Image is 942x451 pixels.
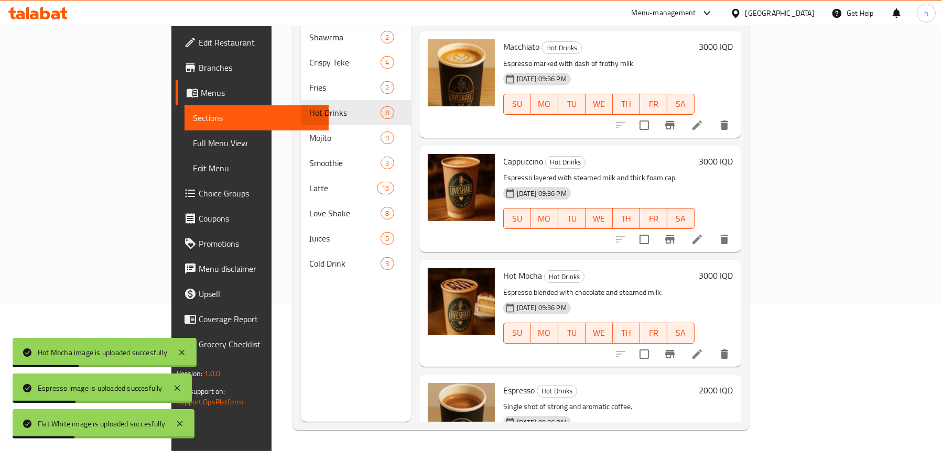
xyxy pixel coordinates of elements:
button: WE [586,323,613,344]
span: Coverage Report [199,313,320,325]
span: WE [590,325,609,340]
div: Hot Drinks [309,106,381,119]
span: Love Shake [309,207,381,219]
h6: 3000 IQD [699,39,733,54]
span: SU [508,325,527,340]
button: WE [586,94,613,115]
a: Sections [185,105,329,130]
div: Latte15 [301,175,411,201]
button: SU [503,323,531,344]
a: Menu disclaimer [176,256,329,281]
a: Full Menu View [185,130,329,156]
span: SA [672,211,690,226]
a: Upsell [176,281,329,306]
a: Edit Menu [185,156,329,181]
span: 2 [381,83,393,93]
span: Choice Groups [199,187,320,200]
span: TH [617,96,636,112]
a: Promotions [176,231,329,256]
span: TU [562,325,581,340]
span: 2 [381,32,393,42]
div: [GEOGRAPHIC_DATA] [745,7,815,19]
button: Branch-specific-item [657,342,683,367]
span: TU [562,211,581,226]
a: Coverage Report [176,306,329,332]
div: Smoothie3 [301,150,411,175]
button: TH [613,208,640,229]
span: [DATE] 09:36 PM [513,303,571,313]
span: Menus [201,86,320,99]
span: Shawrma [309,31,381,43]
button: MO [531,94,558,115]
span: 15 [377,183,393,193]
h6: 3000 IQD [699,268,733,283]
div: Love Shake8 [301,201,411,226]
span: Select to update [633,228,655,250]
span: Edit Menu [193,162,320,174]
div: Mojito9 [301,125,411,150]
span: TH [617,211,636,226]
div: Shawrma2 [301,25,411,50]
div: Crispy Teke4 [301,50,411,75]
div: items [381,81,394,94]
nav: Menu sections [301,20,411,280]
span: Juices [309,232,381,245]
span: Select to update [633,114,655,136]
span: Menu disclaimer [199,262,320,275]
button: delete [712,227,737,252]
a: Edit menu item [691,233,703,246]
p: Espresso marked with dash of frothy milk [503,57,695,70]
button: SU [503,94,531,115]
button: WE [586,208,613,229]
h6: 2000 IQD [699,383,733,398]
button: Branch-specific-item [657,227,683,252]
a: Edit menu item [691,119,703,131]
a: Support.OpsPlatform [177,395,243,409]
a: Edit Restaurant [176,30,329,55]
span: Branches [199,61,320,74]
img: Hot Mocha [428,268,495,335]
span: Cold Drink [309,257,381,270]
div: Juices5 [301,226,411,251]
button: SA [667,323,695,344]
p: Espresso blended with chocolate and steamed milk. [503,286,695,299]
button: FR [640,94,667,115]
button: SA [667,208,695,229]
span: Full Menu View [193,137,320,149]
button: TH [613,94,640,115]
div: items [381,232,394,245]
span: FR [644,211,663,226]
span: Select to update [633,343,655,365]
span: 4 [381,58,393,68]
span: 5 [381,234,393,244]
a: Menus [176,80,329,105]
span: [DATE] 09:36 PM [513,189,571,199]
a: Grocery Checklist [176,332,329,357]
span: [DATE] 09:36 PM [513,417,571,427]
button: delete [712,113,737,138]
button: TU [558,323,586,344]
span: WE [590,96,609,112]
span: 3 [381,158,393,168]
span: MO [535,325,554,340]
a: Choice Groups [176,181,329,206]
button: MO [531,323,558,344]
span: Upsell [199,288,320,300]
button: delete [712,342,737,367]
button: SA [667,94,695,115]
div: items [381,56,394,69]
span: Smoothie [309,157,381,169]
div: items [381,257,394,270]
div: Hot Drinks [537,385,577,398]
span: 8 [381,108,393,118]
span: Macchiato [503,39,539,54]
div: items [381,31,394,43]
div: Cold Drink3 [301,251,411,276]
span: Cappuccino [503,153,543,169]
button: FR [640,323,667,344]
span: 3 [381,259,393,269]
button: TH [613,323,640,344]
button: TU [558,94,586,115]
span: TU [562,96,581,112]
